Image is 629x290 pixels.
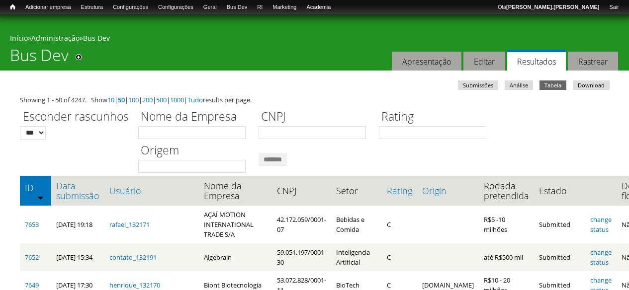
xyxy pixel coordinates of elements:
[379,108,493,126] label: Rating
[25,220,39,229] a: 7653
[272,243,331,271] td: 59.051.197/0001-30
[138,108,252,126] label: Nome da Empresa
[118,95,125,104] a: 50
[539,80,566,90] a: Tabela
[505,80,533,90] a: Análise
[463,52,505,71] a: Editar
[109,253,157,262] a: contato_132191
[259,108,372,126] label: CNPJ
[479,176,534,206] th: Rodada pretendida
[493,2,604,12] a: Olá[PERSON_NAME].[PERSON_NAME]
[301,2,336,12] a: Academia
[109,281,160,290] a: henrique_132170
[534,243,585,271] td: Submitted
[10,33,28,43] a: Início
[107,95,114,104] a: 10
[507,50,566,71] a: Resultados
[382,243,417,271] td: C
[25,281,39,290] a: 7649
[108,2,153,12] a: Configurações
[252,2,268,12] a: RI
[83,33,110,43] a: Bus Dev
[222,2,253,12] a: Bus Dev
[138,142,252,160] label: Origem
[109,186,194,196] a: Usuário
[534,206,585,243] td: Submitted
[272,176,331,206] th: CNPJ
[604,2,624,12] a: Sair
[199,206,272,243] td: AÇAÍ MOTION INTERNATIONAL TRADE S/A
[10,33,619,46] div: » »
[187,95,203,104] a: Tudo
[272,206,331,243] td: 42.172.059/0001-07
[25,253,39,262] a: 7652
[56,181,99,201] a: Data submissão
[422,186,474,196] a: Origin
[10,3,15,10] span: Início
[199,243,272,271] td: Algebrain
[590,215,612,234] a: change status
[392,52,461,71] a: Apresentação
[20,95,609,105] div: Showing 1 - 50 of 4247. Show | | | | | | results per page.
[51,243,104,271] td: [DATE] 15:34
[31,33,80,43] a: Administração
[479,206,534,243] td: R$5 -10 milhões
[199,176,272,206] th: Nome da Empresa
[331,176,382,206] th: Setor
[198,2,222,12] a: Geral
[20,108,132,126] label: Esconder rascunhos
[142,95,153,104] a: 200
[479,243,534,271] td: até R$500 mil
[156,95,167,104] a: 500
[590,248,612,267] a: change status
[128,95,139,104] a: 100
[573,80,610,90] a: Download
[109,220,150,229] a: rafael_132171
[37,194,44,201] img: ordem crescente
[268,2,301,12] a: Marketing
[331,243,382,271] td: Inteligencia Artificial
[568,52,618,71] a: Rastrear
[387,186,412,196] a: Rating
[153,2,198,12] a: Configurações
[10,46,69,71] h1: Bus Dev
[76,2,108,12] a: Estrutura
[458,80,498,90] a: Submissões
[506,4,599,10] strong: [PERSON_NAME].[PERSON_NAME]
[51,206,104,243] td: [DATE] 19:18
[20,2,76,12] a: Adicionar empresa
[534,176,585,206] th: Estado
[331,206,382,243] td: Bebidas e Comida
[5,2,20,12] a: Início
[25,183,46,193] a: ID
[382,206,417,243] td: C
[170,95,184,104] a: 1000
